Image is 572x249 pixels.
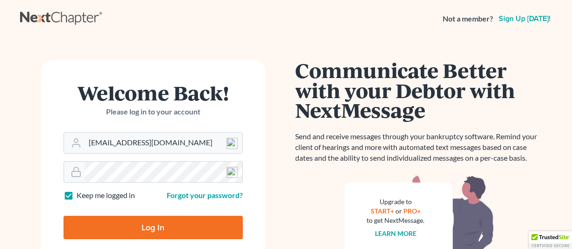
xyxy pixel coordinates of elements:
[226,138,238,149] img: npw-badge-icon-locked.svg
[375,229,417,237] a: Learn more
[371,207,394,215] a: START+
[403,207,421,215] a: PRO+
[64,83,243,103] h1: Welcome Back!
[85,133,242,153] input: Email Address
[64,216,243,239] input: Log In
[367,197,425,206] div: Upgrade to
[367,216,425,225] div: to get NextMessage.
[77,190,135,201] label: Keep me logged in
[443,14,493,24] strong: Not a member?
[497,15,552,22] a: Sign up [DATE]!
[64,107,243,117] p: Please log in to your account
[296,60,543,120] h1: Communicate Better with your Debtor with NextMessage
[296,131,543,164] p: Send and receive messages through your bankruptcy software. Remind your client of hearings and mo...
[167,191,243,199] a: Forgot your password?
[395,207,402,215] span: or
[529,231,572,249] div: TrustedSite Certified
[226,167,238,178] img: npw-badge-icon-locked.svg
